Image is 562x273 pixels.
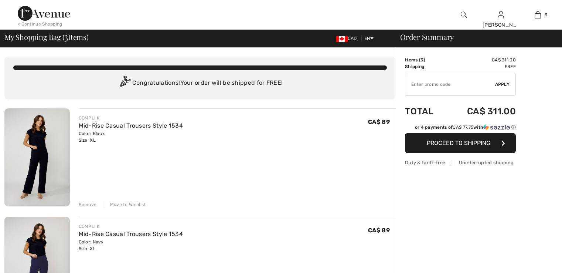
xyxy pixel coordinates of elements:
[405,73,495,95] input: Promo code
[405,159,516,166] div: Duty & tariff-free | Uninterrupted shipping
[18,6,70,21] img: 1ère Avenue
[336,36,348,42] img: Canadian Dollar
[368,227,390,234] span: CA$ 89
[495,81,510,88] span: Apply
[364,36,374,41] span: EN
[391,33,558,41] div: Order Summary
[461,10,467,19] img: search the website
[405,99,446,124] td: Total
[336,36,360,41] span: CAD
[368,118,390,125] span: CA$ 89
[4,108,70,206] img: Mid-Rise Casual Trousers Style 1534
[405,57,446,63] td: Items ( )
[405,133,516,153] button: Proceed to Shipping
[18,21,62,27] div: < Continue Shopping
[446,57,516,63] td: CA$ 311.00
[79,122,183,129] a: Mid-Rise Casual Trousers Style 1534
[446,63,516,70] td: Free
[498,10,504,19] img: My Info
[520,10,556,19] a: 3
[427,139,490,146] span: Proceed to Shipping
[545,11,547,18] span: 3
[13,76,387,91] div: Congratulations! Your order will be shipped for FREE!
[104,201,146,208] div: Move to Wishlist
[79,230,183,237] a: Mid-Rise Casual Trousers Style 1534
[79,223,183,230] div: COMPLI K
[117,76,132,91] img: Congratulation2.svg
[420,57,423,63] span: 3
[65,31,68,41] span: 3
[405,63,446,70] td: Shipping
[4,33,89,41] span: My Shopping Bag ( Items)
[483,124,510,131] img: Sezzle
[79,130,183,144] div: Color: Black Size: XL
[79,201,97,208] div: Remove
[79,115,183,121] div: COMPLI K
[498,11,504,18] a: Sign In
[535,10,541,19] img: My Bag
[415,124,516,131] div: or 4 payments of with
[446,99,516,124] td: CA$ 311.00
[79,239,183,252] div: Color: Navy Size: XL
[453,125,473,130] span: CA$ 77.75
[483,21,519,29] div: [PERSON_NAME]
[405,124,516,133] div: or 4 payments ofCA$ 77.75withSezzle Click to learn more about Sezzle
